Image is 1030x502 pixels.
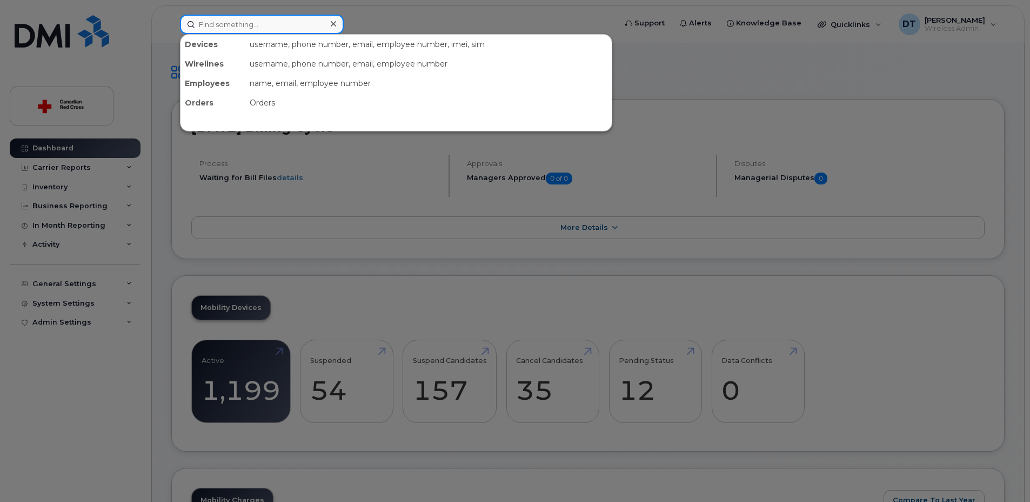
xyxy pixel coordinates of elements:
div: username, phone number, email, employee number, imei, sim [245,35,612,54]
div: name, email, employee number [245,74,612,93]
div: Orders [180,93,245,113]
div: username, phone number, email, employee number [245,54,612,74]
div: Employees [180,74,245,93]
div: Wirelines [180,54,245,74]
div: Devices [180,35,245,54]
div: Orders [245,93,612,113]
